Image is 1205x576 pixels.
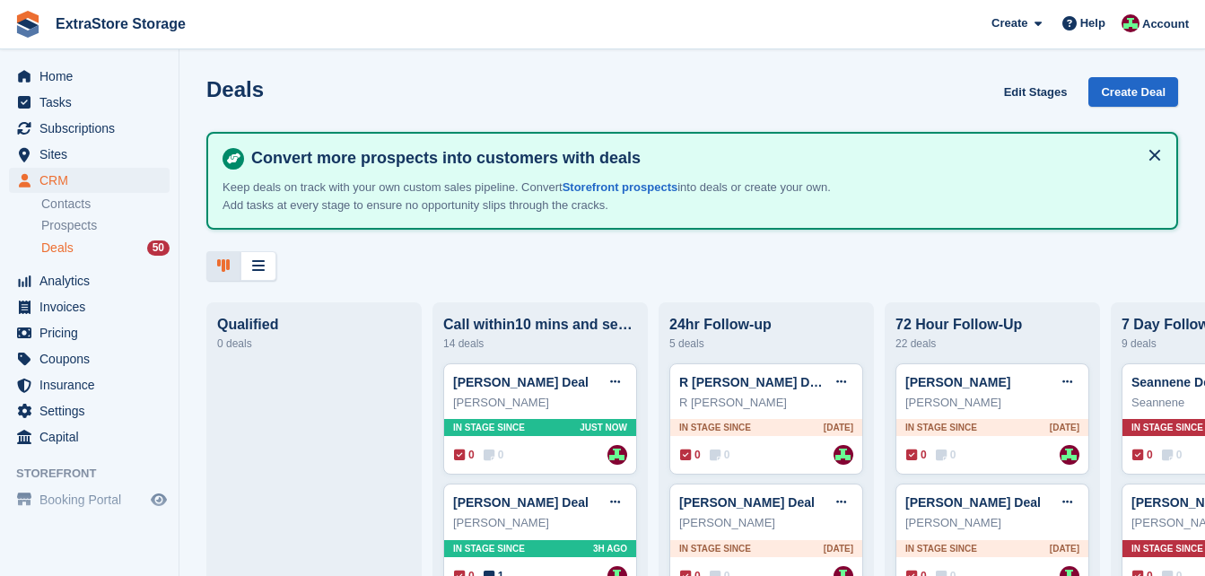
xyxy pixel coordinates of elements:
span: [DATE] [1050,542,1079,555]
span: Pricing [39,320,147,345]
span: Invoices [39,294,147,319]
span: Home [39,64,147,89]
span: 0 [484,447,504,463]
a: menu [9,346,170,371]
a: Edit Stages [997,77,1075,107]
a: menu [9,116,170,141]
h1: Deals [206,77,264,101]
div: R [PERSON_NAME] [679,394,853,412]
a: [PERSON_NAME] Deal [905,495,1041,510]
a: menu [9,64,170,89]
div: 22 deals [895,333,1089,354]
span: In stage since [1131,421,1203,434]
span: Deals [41,240,74,257]
span: Help [1080,14,1105,32]
div: [PERSON_NAME] [453,394,627,412]
a: Storefront prospects [563,180,678,194]
span: Subscriptions [39,116,147,141]
span: Create [991,14,1027,32]
a: menu [9,294,170,319]
span: 0 [710,447,730,463]
a: menu [9,268,170,293]
a: Contacts [41,196,170,213]
a: Prospects [41,216,170,235]
img: stora-icon-8386f47178a22dfd0bd8f6a31ec36ba5ce8667c1dd55bd0f319d3a0aa187defe.svg [14,11,41,38]
span: 0 [1162,447,1183,463]
span: In stage since [905,542,977,555]
span: Prospects [41,217,97,234]
h4: Convert more prospects into customers with deals [244,148,1162,169]
a: ExtraStore Storage [48,9,193,39]
span: Insurance [39,372,147,397]
img: Chelsea Parker [1122,14,1140,32]
span: CRM [39,168,147,193]
a: Chelsea Parker [607,445,627,465]
span: 3H AGO [593,542,627,555]
div: 0 deals [217,333,411,354]
a: R [PERSON_NAME] Deal [679,375,827,389]
span: 0 [680,447,701,463]
div: 50 [147,240,170,256]
div: 72 Hour Follow-Up [895,317,1089,333]
a: Create Deal [1088,77,1178,107]
a: menu [9,487,170,512]
span: [DATE] [1050,421,1079,434]
span: [DATE] [824,421,853,434]
span: Tasks [39,90,147,115]
p: Keep deals on track with your own custom sales pipeline. Convert into deals or create your own. A... [223,179,851,214]
a: [PERSON_NAME] Deal [453,495,589,510]
a: menu [9,142,170,167]
a: Deals 50 [41,239,170,257]
div: [PERSON_NAME] [905,514,1079,532]
span: Booking Portal [39,487,147,512]
a: [PERSON_NAME] Deal [679,495,815,510]
img: Chelsea Parker [1060,445,1079,465]
span: Capital [39,424,147,449]
div: Qualified [217,317,411,333]
span: Coupons [39,346,147,371]
span: Account [1142,15,1189,33]
span: 0 [1132,447,1153,463]
span: Settings [39,398,147,423]
a: menu [9,90,170,115]
a: Preview store [148,489,170,511]
span: In stage since [1131,542,1203,555]
span: 0 [936,447,956,463]
span: In stage since [453,542,525,555]
a: [PERSON_NAME] Deal [453,375,589,389]
div: [PERSON_NAME] [453,514,627,532]
span: [DATE] [824,542,853,555]
div: 14 deals [443,333,637,354]
img: Chelsea Parker [834,445,853,465]
a: menu [9,424,170,449]
span: In stage since [679,421,751,434]
span: Sites [39,142,147,167]
a: menu [9,320,170,345]
div: [PERSON_NAME] [679,514,853,532]
a: menu [9,398,170,423]
a: menu [9,168,170,193]
a: menu [9,372,170,397]
span: 0 [454,447,475,463]
a: [PERSON_NAME] [905,375,1010,389]
span: 0 [906,447,927,463]
div: 24hr Follow-up [669,317,863,333]
span: In stage since [453,421,525,434]
span: In stage since [679,542,751,555]
span: Analytics [39,268,147,293]
div: 5 deals [669,333,863,354]
span: In stage since [905,421,977,434]
div: Call within10 mins and send an Intro email [443,317,637,333]
div: [PERSON_NAME] [905,394,1079,412]
span: Storefront [16,465,179,483]
span: Just now [580,421,627,434]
